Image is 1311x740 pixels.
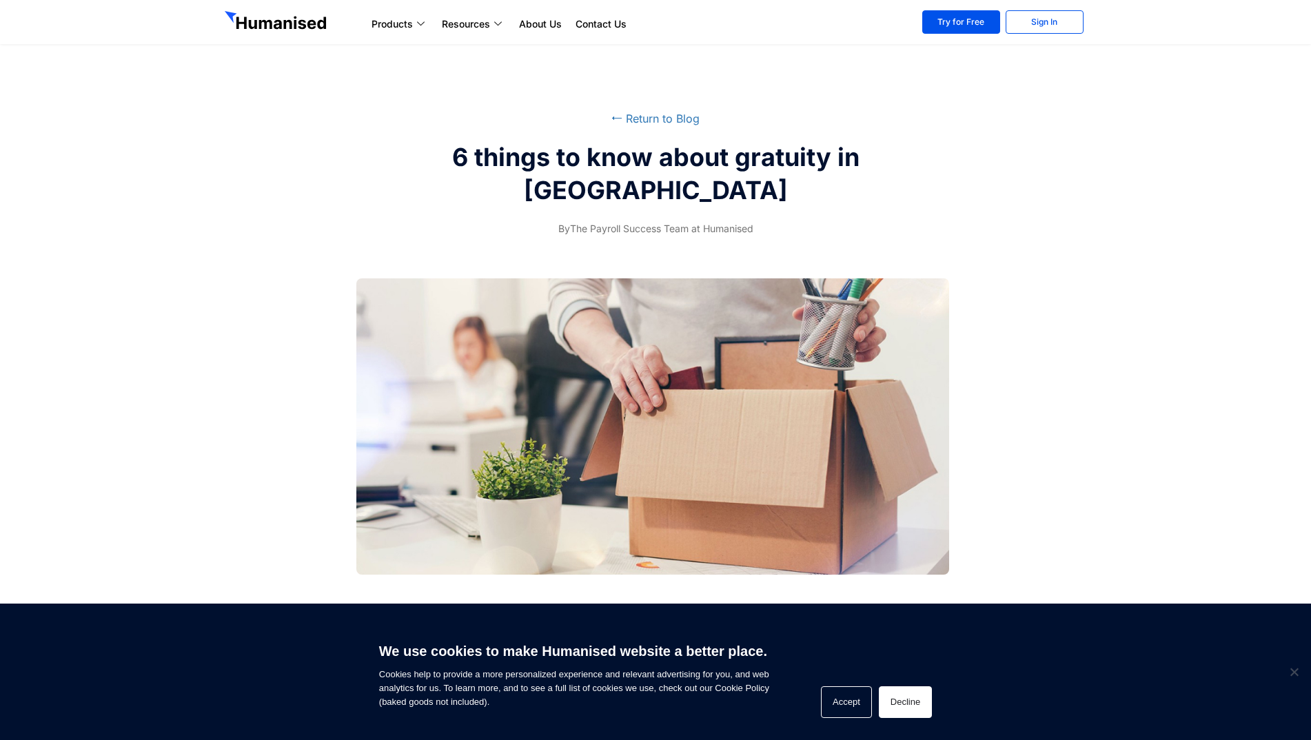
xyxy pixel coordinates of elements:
span: Decline [1287,665,1301,679]
a: Products [365,16,435,32]
span: The Payroll Success Team at Humanised [558,220,753,237]
button: Accept [821,686,872,718]
span: By [558,223,570,234]
img: GetHumanised Logo [225,11,329,33]
a: Sign In [1006,10,1084,34]
button: Decline [879,686,932,718]
p: Are you aware of the hidden treasure awaiting employees? Sri Lankan labor law mandates that, upon... [356,602,955,734]
img: 6 things to know about gratuity in Sri Lanka [356,278,950,575]
a: Try for Free [922,10,1000,34]
a: About Us [512,16,569,32]
h2: 6 things to know about gratuity in [GEOGRAPHIC_DATA] [397,141,914,207]
a: Resources [435,16,512,32]
span: Cookies help to provide a more personalized experience and relevant advertising for you, and web ... [379,635,769,709]
a: ⭠ Return to Blog [611,112,700,125]
a: Contact Us [569,16,633,32]
h6: We use cookies to make Humanised website a better place. [379,641,769,661]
